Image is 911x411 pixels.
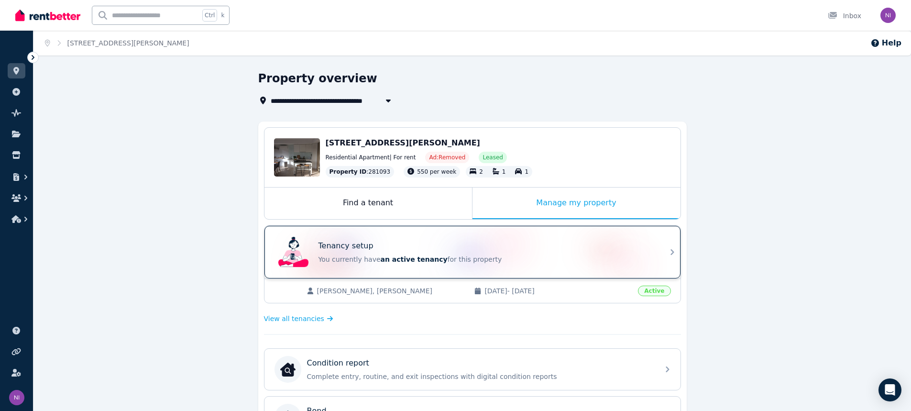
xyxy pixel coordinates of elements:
span: Active [638,286,670,296]
span: 1 [525,168,528,175]
div: Manage my property [472,188,681,219]
span: an active tenancy [381,255,448,263]
p: You currently have for this property [318,255,653,264]
span: Ad: Removed [429,154,465,161]
img: Nicholas Barda [880,8,896,23]
span: 1 [502,168,506,175]
span: 550 per week [417,168,456,175]
span: 2 [479,168,483,175]
span: k [221,11,224,19]
p: Tenancy setup [318,240,373,252]
div: : 281093 [326,166,395,178]
span: [DATE] - [DATE] [484,286,632,296]
span: Property ID [329,168,367,176]
img: RentBetter [15,8,80,22]
button: Help [870,37,901,49]
a: [STREET_ADDRESS][PERSON_NAME] [67,39,189,47]
a: Tenancy setupTenancy setupYou currently havean active tenancyfor this property [264,226,681,278]
div: Open Intercom Messenger [878,378,901,401]
p: Condition report [307,357,369,369]
div: Inbox [828,11,861,21]
a: View all tenancies [264,314,333,323]
span: Residential Apartment | For rent [326,154,416,161]
div: Find a tenant [264,188,472,219]
nav: Breadcrumb [33,31,201,56]
img: Tenancy setup [278,237,309,267]
span: Ctrl [202,9,217,22]
a: Condition reportCondition reportComplete entry, routine, and exit inspections with digital condit... [264,349,681,390]
span: [STREET_ADDRESS][PERSON_NAME] [326,138,480,147]
p: Complete entry, routine, and exit inspections with digital condition reports [307,372,653,381]
img: Nicholas Barda [9,390,24,405]
span: Leased [483,154,503,161]
span: View all tenancies [264,314,324,323]
span: [PERSON_NAME], [PERSON_NAME] [317,286,465,296]
h1: Property overview [258,71,377,86]
img: Condition report [280,362,296,377]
